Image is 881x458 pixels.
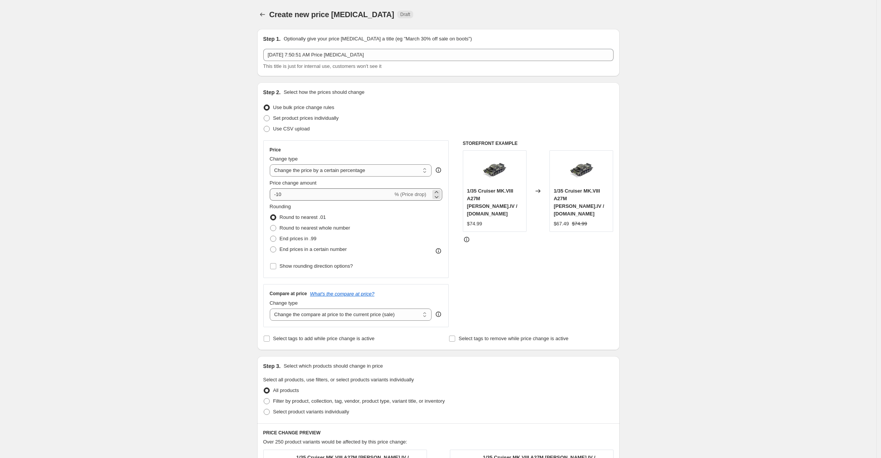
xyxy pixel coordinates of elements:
input: 30% off holiday sale [263,49,614,61]
span: % (Price drop) [395,191,426,197]
button: Price change jobs [257,9,268,20]
h3: Compare at price [270,291,307,297]
p: Select which products should change in price [283,362,383,370]
span: Select tags to remove while price change is active [459,336,569,341]
span: Show rounding direction options? [280,263,353,269]
h6: STOREFRONT EXAMPLE [463,140,614,146]
span: Select product variants individually [273,409,349,415]
span: Set product prices individually [273,115,339,121]
h3: Price [270,147,281,153]
span: End prices in a certain number [280,246,347,252]
img: AF1384-1_76466618-295d-489e-a3c0-6da47cd3b044_80x.jpg [566,154,597,185]
input: -15 [270,188,393,201]
h6: PRICE CHANGE PREVIEW [263,430,614,436]
span: All products [273,387,299,393]
p: Select how the prices should change [283,88,364,96]
span: Filter by product, collection, tag, vendor, product type, variant title, or inventory [273,398,445,404]
span: Round to nearest whole number [280,225,350,231]
strike: $74.99 [572,220,587,228]
h2: Step 2. [263,88,281,96]
span: Select all products, use filters, or select products variants individually [263,377,414,382]
h2: Step 1. [263,35,281,43]
div: $74.99 [467,220,482,228]
span: Over 250 product variants would be affected by this price change: [263,439,407,445]
span: Use CSV upload [273,126,310,132]
div: help [435,310,442,318]
span: Draft [400,11,410,18]
span: Select tags to add while price change is active [273,336,375,341]
span: End prices in .99 [280,236,317,241]
img: AF1384-1_76466618-295d-489e-a3c0-6da47cd3b044_80x.jpg [479,154,510,185]
span: Round to nearest .01 [280,214,326,220]
span: Price change amount [270,180,317,186]
p: Optionally give your price [MEDICAL_DATA] a title (eg "March 30% off sale on boots") [283,35,472,43]
div: help [435,166,442,174]
span: Change type [270,156,298,162]
span: This title is just for internal use, customers won't see it [263,63,382,69]
span: Create new price [MEDICAL_DATA] [269,10,395,19]
div: $67.49 [554,220,569,228]
span: Use bulk price change rules [273,104,334,110]
span: 1/35 Cruiser MK.VIII A27M [PERSON_NAME].IV / [DOMAIN_NAME] [467,188,517,217]
span: 1/35 Cruiser MK.VIII A27M [PERSON_NAME].IV / [DOMAIN_NAME] [554,188,604,217]
span: Change type [270,300,298,306]
span: Rounding [270,204,291,209]
button: What's the compare at price? [310,291,375,297]
h2: Step 3. [263,362,281,370]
